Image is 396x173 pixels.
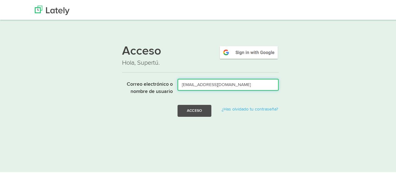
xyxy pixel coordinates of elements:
[177,104,211,116] button: Acceso
[222,106,278,111] a: ¿Has olvidado tu contraseña?
[127,81,173,93] font: Correo electrónico o nombre de usuario
[122,45,161,57] font: Acceso
[35,5,69,14] img: Últimamente
[177,78,279,90] input: Correo electrónico o nombre de usuario
[187,108,202,111] font: Acceso
[219,44,279,59] img: google-signin.png
[122,58,160,66] font: Hola, Supertú.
